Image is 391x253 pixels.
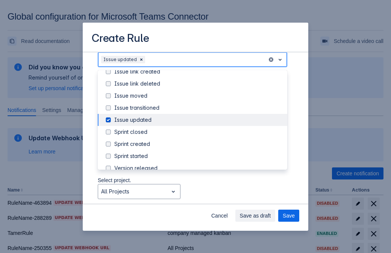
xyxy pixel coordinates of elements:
button: Cancel [207,210,232,222]
button: clear [268,57,274,63]
span: Cancel [211,210,228,222]
span: open [276,55,285,64]
p: Select issue types. [98,203,180,210]
div: Sprint created [114,140,283,148]
div: Version released [114,164,283,172]
div: Sprint closed [114,128,283,136]
div: Issue link created [114,68,283,75]
span: Save as draft [240,210,271,222]
span: open [169,187,178,196]
span: Save [283,210,295,222]
button: Save as draft [235,210,276,222]
p: Select project. [98,176,180,184]
span: Clear [138,57,144,63]
div: Issue updated [101,56,138,63]
div: Remove Issue updated [138,56,145,63]
div: Issue moved [114,92,283,100]
p: Select issue priorities. [195,203,278,210]
div: Issue transitioned [114,104,283,112]
div: Issue link deleted [114,80,283,87]
h3: Create Rule [92,32,149,46]
div: Sprint started [114,152,283,160]
div: Issue updated [114,116,283,124]
div: Scrollable content [83,52,308,204]
button: Save [278,210,299,222]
